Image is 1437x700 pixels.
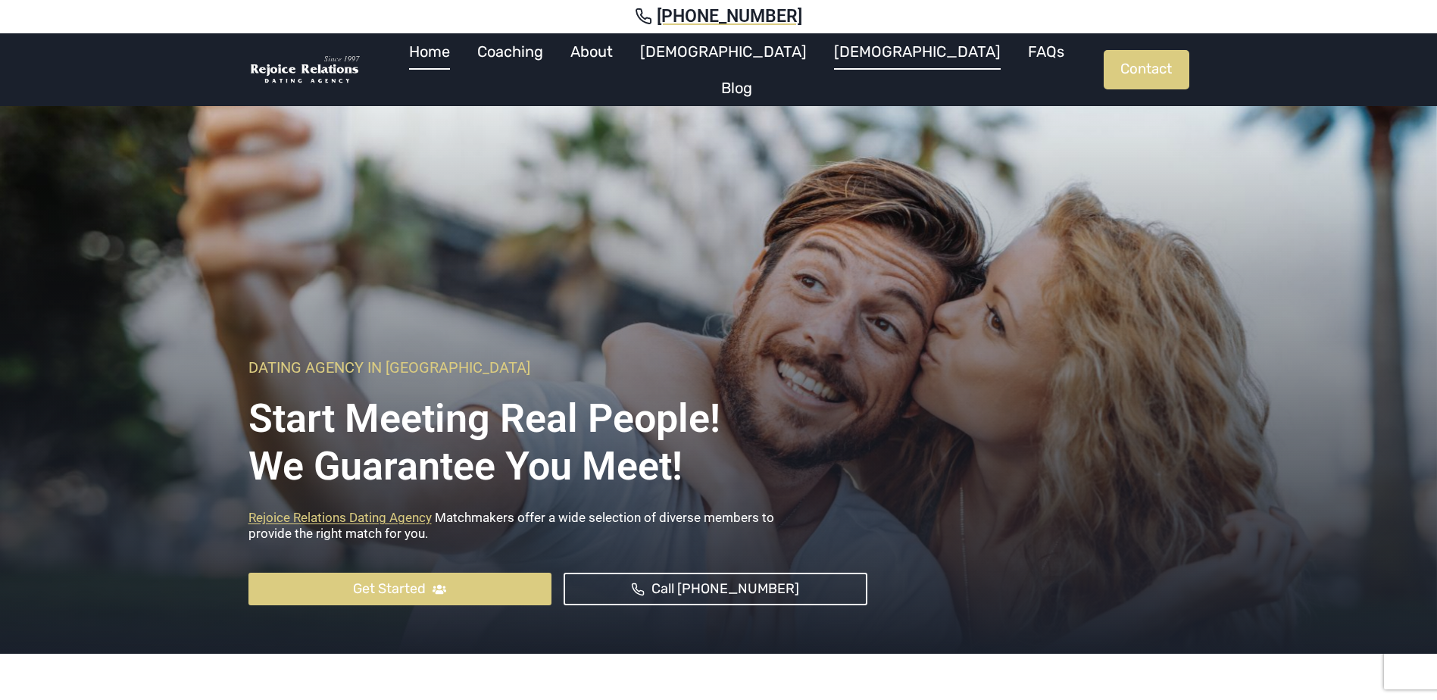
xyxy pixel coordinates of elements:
[564,573,867,605] a: Call [PHONE_NUMBER]
[370,33,1104,106] nav: Primary
[248,358,867,377] h6: Dating Agency In [GEOGRAPHIC_DATA]
[248,510,867,548] p: Matchmakers offer a wide selection of diverse members to provide the right match for you.
[248,384,867,490] h1: Start Meeting Real People! We Guarantee you meet!
[1014,33,1078,70] a: FAQs
[820,33,1014,70] a: [DEMOGRAPHIC_DATA]
[557,33,626,70] a: About
[353,578,426,600] span: Get Started
[1104,50,1189,89] a: Contact
[626,33,820,70] a: [DEMOGRAPHIC_DATA]
[248,55,362,86] img: Rejoice Relations
[464,33,557,70] a: Coaching
[657,6,802,27] span: [PHONE_NUMBER]
[18,6,1419,27] a: [PHONE_NUMBER]
[248,510,432,525] a: Rejoice Relations Dating Agency
[395,33,464,70] a: Home
[248,573,552,605] a: Get Started
[708,70,766,106] a: Blog
[651,578,799,600] span: Call [PHONE_NUMBER]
